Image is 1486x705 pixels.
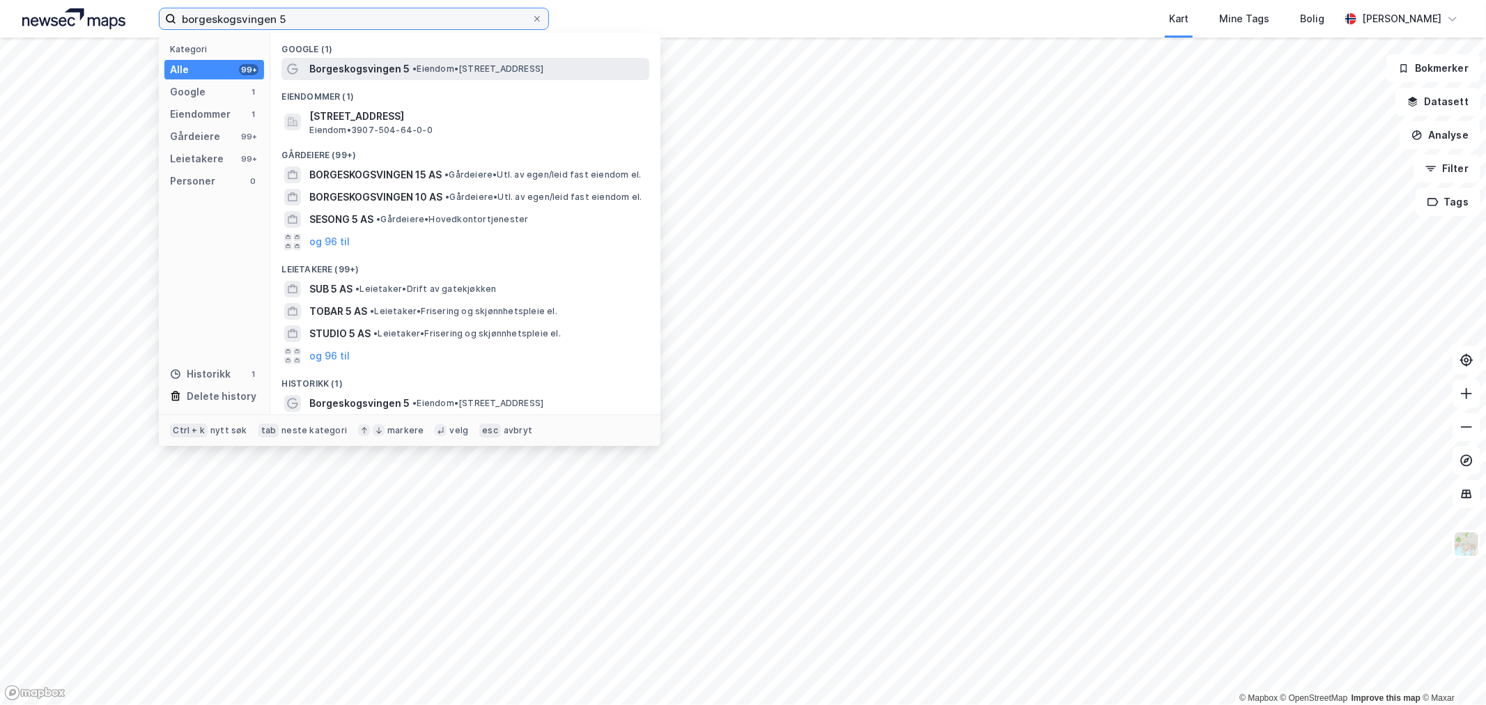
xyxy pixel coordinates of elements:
a: Mapbox [1239,693,1278,703]
span: Gårdeiere • Utl. av egen/leid fast eiendom el. [445,192,642,203]
span: Eiendom • [STREET_ADDRESS] [412,63,543,75]
span: • [412,63,417,74]
button: Analyse [1400,121,1480,149]
span: [STREET_ADDRESS] [309,108,644,125]
div: nytt søk [210,425,247,436]
a: OpenStreetMap [1280,693,1348,703]
div: Leietakere [170,150,224,167]
span: • [444,169,449,180]
span: SUB 5 AS [309,281,353,297]
div: Leietakere (99+) [270,253,660,278]
button: Bokmerker [1386,54,1480,82]
button: Filter [1414,155,1480,183]
div: Google (1) [270,33,660,58]
span: Gårdeiere • Hovedkontortjenester [376,214,528,225]
a: Mapbox homepage [4,685,65,701]
img: Z [1453,531,1480,557]
div: Historikk [170,366,231,382]
div: neste kategori [281,425,347,436]
div: Ctrl + k [170,424,208,437]
div: avbryt [504,425,532,436]
div: markere [387,425,424,436]
div: [PERSON_NAME] [1362,10,1441,27]
span: Eiendom • 3907-504-64-0-0 [309,125,433,136]
span: TOBAR 5 AS [309,303,367,320]
div: Alle [170,61,189,78]
iframe: Chat Widget [1416,638,1486,705]
button: og 96 til [309,233,350,250]
span: • [412,398,417,408]
span: • [445,192,449,202]
div: Kontrollprogram for chat [1416,638,1486,705]
div: 1 [247,86,258,98]
span: • [370,306,374,316]
span: Leietaker • Frisering og skjønnhetspleie el. [373,328,561,339]
span: STUDIO 5 AS [309,325,371,342]
button: Tags [1416,188,1480,216]
div: velg [449,425,468,436]
div: tab [258,424,279,437]
div: 99+ [239,64,258,75]
div: Kategori [170,44,264,54]
span: BORGESKOGSVINGEN 15 AS [309,166,442,183]
div: Eiendommer (1) [270,80,660,105]
div: Bolig [1300,10,1324,27]
div: 0 [247,176,258,187]
span: BORGESKOGSVINGEN 10 AS [309,189,442,206]
span: Leietaker • Frisering og skjønnhetspleie el. [370,306,557,317]
div: Kart [1169,10,1189,27]
span: Borgeskogsvingen 5 [309,61,410,77]
div: Delete history [187,388,256,405]
div: 99+ [239,131,258,142]
span: Eiendom • [STREET_ADDRESS] [412,398,543,409]
div: Gårdeiere (99+) [270,139,660,164]
div: esc [479,424,501,437]
span: Borgeskogsvingen 5 [309,395,410,412]
div: 99+ [239,153,258,164]
input: Søk på adresse, matrikkel, gårdeiere, leietakere eller personer [176,8,532,29]
span: SESONG 5 AS [309,211,373,228]
span: • [355,284,359,294]
div: 1 [247,369,258,380]
img: logo.a4113a55bc3d86da70a041830d287a7e.svg [22,8,125,29]
a: Improve this map [1352,693,1421,703]
div: Mine Tags [1219,10,1269,27]
span: Leietaker • Drift av gatekjøkken [355,284,496,295]
div: Gårdeiere [170,128,220,145]
div: Historikk (1) [270,367,660,392]
div: Personer [170,173,215,189]
div: Eiendommer [170,106,231,123]
button: Datasett [1395,88,1480,116]
button: og 96 til [309,348,350,364]
div: 1 [247,109,258,120]
span: • [376,214,380,224]
span: Gårdeiere • Utl. av egen/leid fast eiendom el. [444,169,641,180]
div: Google [170,84,206,100]
span: • [373,328,378,339]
